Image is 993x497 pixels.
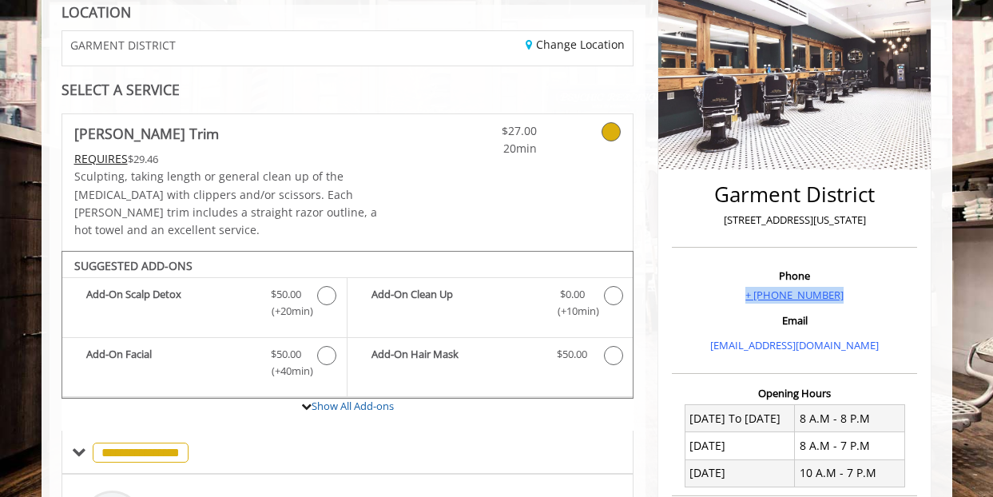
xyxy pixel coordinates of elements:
td: 8 A.M - 7 P.M [795,432,905,459]
span: $0.00 [560,286,585,303]
span: (+40min ) [262,363,309,380]
div: SELECT A SERVICE [62,82,634,97]
h3: Email [676,315,913,326]
label: Add-On Facial [70,346,339,384]
b: [PERSON_NAME] Trim [74,122,219,145]
span: $50.00 [557,346,587,363]
a: Change Location [526,37,625,52]
a: + [PHONE_NUMBER] [745,288,844,302]
label: Add-On Clean Up [355,286,625,324]
a: Show All Add-ons [312,399,394,413]
div: $29.46 [74,150,395,168]
span: (+20min ) [262,303,309,320]
span: 20min [443,140,537,157]
span: $50.00 [271,286,301,303]
p: Sculpting, taking length or general clean up of the [MEDICAL_DATA] with clippers and/or scissors.... [74,168,395,240]
b: Add-On Clean Up [371,286,541,320]
td: 8 A.M - 8 P.M [795,405,905,432]
label: Add-On Hair Mask [355,346,625,369]
td: [DATE] To [DATE] [685,405,795,432]
td: [DATE] [685,432,795,459]
b: Add-On Scalp Detox [86,286,255,320]
span: (+10min ) [548,303,595,320]
h3: Phone [676,270,913,281]
span: $50.00 [271,346,301,363]
h2: Garment District [676,183,913,206]
span: GARMENT DISTRICT [70,39,176,51]
span: This service needs some Advance to be paid before we block your appointment [74,151,128,166]
div: Beard Trim Add-onS [62,251,634,400]
label: Add-On Scalp Detox [70,286,339,324]
span: $27.00 [443,122,537,140]
b: SUGGESTED ADD-ONS [74,258,193,273]
a: [EMAIL_ADDRESS][DOMAIN_NAME] [710,338,879,352]
td: [DATE] [685,459,795,487]
p: [STREET_ADDRESS][US_STATE] [676,212,913,229]
td: 10 A.M - 7 P.M [795,459,905,487]
b: Add-On Hair Mask [371,346,541,365]
b: LOCATION [62,2,131,22]
h3: Opening Hours [672,388,917,399]
b: Add-On Facial [86,346,255,380]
